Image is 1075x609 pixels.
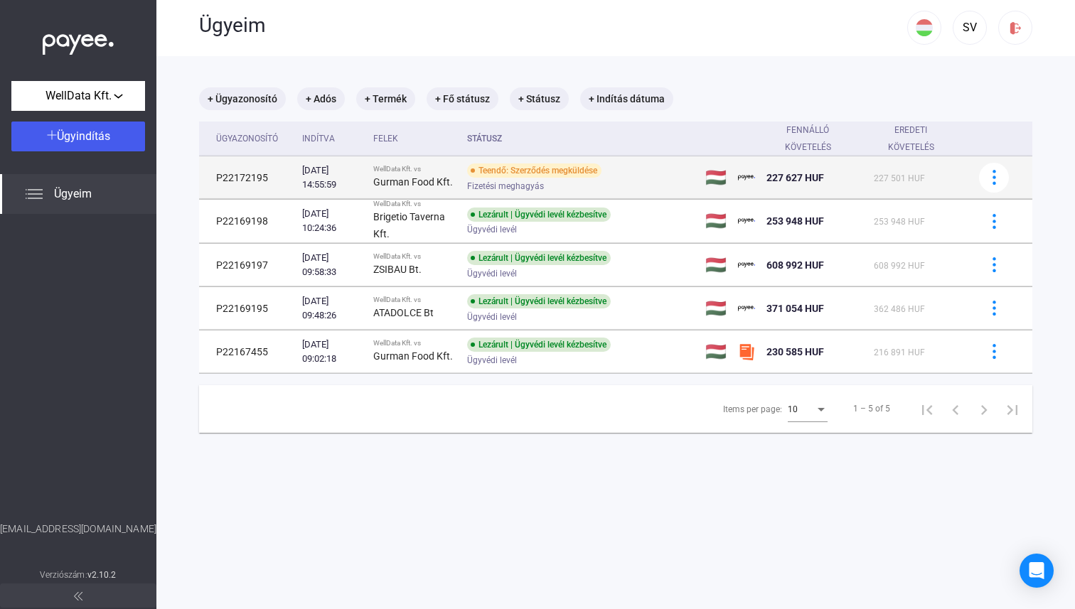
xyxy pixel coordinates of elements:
[467,352,517,369] span: Ügyvédi levél
[373,200,456,208] div: WellData Kft. vs
[302,207,362,235] div: [DATE] 10:24:36
[510,87,569,110] mat-chip: + Státusz
[874,261,925,271] span: 608 992 HUF
[302,130,362,147] div: Indítva
[467,308,517,325] span: Ügyvédi levél
[979,163,1009,193] button: more-blue
[700,156,732,199] td: 🇭🇺
[953,11,987,45] button: SV
[26,185,43,203] img: list.svg
[57,129,110,143] span: Ügyindítás
[11,81,145,111] button: WellData Kft.
[958,19,982,36] div: SV
[427,87,498,110] mat-chip: + Fő státusz
[87,570,117,580] strong: v2.10.2
[302,163,362,192] div: [DATE] 14:55:59
[467,338,611,352] div: Lezárult | Ügyvédi levél kézbesítve
[700,330,732,373] td: 🇭🇺
[941,394,970,423] button: Previous page
[874,173,925,183] span: 227 501 HUF
[199,287,296,330] td: P22169195
[302,130,335,147] div: Indítva
[970,394,998,423] button: Next page
[11,122,145,151] button: Ügyindítás
[853,400,890,417] div: 1 – 5 of 5
[467,163,601,178] div: Teendő: Szerződés megküldése
[373,176,453,188] strong: Gurman Food Kft.
[766,303,824,314] span: 371 054 HUF
[54,185,92,203] span: Ügyeim
[987,170,1002,185] img: more-blue
[788,400,828,417] mat-select: Items per page:
[874,304,925,314] span: 362 486 HUF
[47,130,57,140] img: plus-white.svg
[373,350,453,362] strong: Gurman Food Kft.
[738,169,755,186] img: payee-logo
[766,346,824,357] span: 230 585 HUF
[373,211,445,239] strong: Brigetio Taverna Kft.
[1020,554,1054,588] div: Open Intercom Messenger
[373,339,456,347] div: WellData Kft. vs
[738,300,755,317] img: payee-logo
[907,11,941,45] button: HU
[467,265,517,282] span: Ügyvédi levél
[979,250,1009,280] button: more-blue
[987,301,1002,316] img: more-blue
[1008,21,1023,36] img: logout-red
[766,172,824,183] span: 227 627 HUF
[461,122,700,156] th: Státusz
[998,394,1027,423] button: Last page
[738,257,755,274] img: payee-logo
[998,11,1032,45] button: logout-red
[302,294,362,323] div: [DATE] 09:48:26
[46,87,112,104] span: WellData Kft.
[356,87,415,110] mat-chip: + Termék
[302,251,362,279] div: [DATE] 09:58:33
[913,394,941,423] button: First page
[467,208,611,222] div: Lezárult | Ügyvédi levél kézbesítve
[766,122,862,156] div: Fennálló követelés
[766,122,850,156] div: Fennálló követelés
[373,252,456,261] div: WellData Kft. vs
[979,206,1009,236] button: more-blue
[373,130,398,147] div: Felek
[373,130,456,147] div: Felek
[467,178,544,195] span: Fizetési meghagyás
[199,244,296,286] td: P22169197
[738,343,755,360] img: szamlazzhu-mini
[987,214,1002,229] img: more-blue
[467,251,611,265] div: Lezárult | Ügyvédi levél kézbesítve
[199,87,286,110] mat-chip: + Ügyazonosító
[373,165,456,173] div: WellData Kft. vs
[788,404,798,414] span: 10
[199,14,907,38] div: Ügyeim
[297,87,345,110] mat-chip: + Adós
[74,592,82,600] img: arrow-double-left-grey.svg
[580,87,673,110] mat-chip: + Indítás dátuma
[987,257,1002,272] img: more-blue
[979,293,1009,323] button: more-blue
[874,122,961,156] div: Eredeti követelés
[874,217,925,227] span: 253 948 HUF
[199,330,296,373] td: P22167455
[979,337,1009,367] button: more-blue
[467,294,611,308] div: Lezárult | Ügyvédi levél kézbesítve
[700,287,732,330] td: 🇭🇺
[373,296,456,304] div: WellData Kft. vs
[723,401,782,418] div: Items per page:
[700,244,732,286] td: 🇭🇺
[199,200,296,243] td: P22169198
[916,19,933,36] img: HU
[874,347,925,357] span: 216 891 HUF
[216,130,291,147] div: Ügyazonosító
[467,221,517,238] span: Ügyvédi levél
[874,122,948,156] div: Eredeti követelés
[373,264,422,275] strong: ZSIBAU Bt.
[987,344,1002,359] img: more-blue
[199,156,296,199] td: P22172195
[373,307,434,318] strong: ATADOLCE Bt
[216,130,278,147] div: Ügyazonosító
[700,200,732,243] td: 🇭🇺
[43,26,114,55] img: white-payee-white-dot.svg
[766,259,824,271] span: 608 992 HUF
